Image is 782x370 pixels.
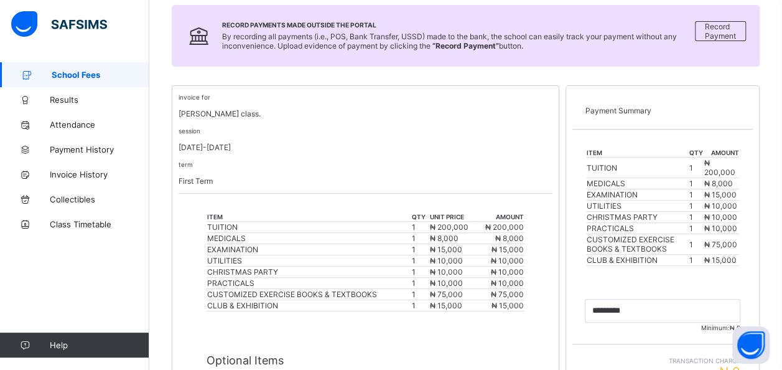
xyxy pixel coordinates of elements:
[704,212,737,222] span: ₦ 10,000
[430,301,462,310] span: ₦ 15,000
[704,190,737,199] span: ₦ 15,000
[411,244,429,255] td: 1
[585,324,740,331] span: Minimum:
[207,222,411,232] div: TUITION
[491,278,524,288] span: ₦ 10,000
[179,143,552,152] p: [DATE]-[DATE]
[732,326,770,364] button: Open asap
[430,290,463,299] span: ₦ 75,000
[430,256,463,265] span: ₦ 10,000
[689,255,704,266] td: 1
[689,189,704,201] td: 1
[50,340,149,350] span: Help
[411,278,429,289] td: 1
[585,106,740,115] p: Payment Summary
[689,178,704,189] td: 1
[179,176,552,186] p: First Term
[586,234,689,255] td: CUSTOMIZED EXERCISE BOOKS & TEXTBOOKS
[704,224,737,233] span: ₦ 10,000
[429,212,477,222] th: unit price
[50,169,149,179] span: Invoice History
[689,234,704,255] td: 1
[491,245,524,254] span: ₦ 15,000
[207,267,411,277] div: CHRISTMAS PARTY
[430,222,468,232] span: ₦ 200,000
[586,255,689,266] td: CLUB & EXHIBITION
[411,255,429,267] td: 1
[585,357,740,364] span: Transaction charge
[411,233,429,244] td: 1
[495,234,524,243] span: ₦ 8,000
[491,256,524,265] span: ₦ 10,000
[179,93,210,101] small: invoice for
[586,201,689,212] td: UTILITIES
[411,212,429,222] th: qty
[411,300,429,311] td: 1
[52,70,149,80] span: School Fees
[704,158,735,177] span: ₦ 200,000
[586,158,689,178] td: TUITION
[179,161,193,168] small: term
[491,290,524,299] span: ₦ 75,000
[730,324,740,331] span: ₦ 0
[50,219,149,229] span: Class Timetable
[430,267,463,277] span: ₦ 10,000
[491,301,524,310] span: ₦ 15,000
[50,145,149,154] span: Payment History
[689,212,704,223] td: 1
[207,301,411,310] div: CLUB & EXHIBITION
[430,245,462,254] span: ₦ 15,000
[207,212,411,222] th: item
[432,41,499,50] b: “Record Payment”
[705,22,736,40] span: Record Payment
[207,278,411,288] div: PRACTICALS
[586,148,689,158] th: item
[491,267,524,277] span: ₦ 10,000
[689,223,704,234] td: 1
[586,212,689,223] td: CHRISTMAS PARTY
[430,278,463,288] span: ₦ 10,000
[689,158,704,178] td: 1
[704,179,733,188] span: ₦ 8,000
[50,95,149,105] span: Results
[586,189,689,201] td: EXAMINATION
[704,255,737,265] span: ₦ 15,000
[586,178,689,189] td: MEDICALS
[222,32,677,50] span: By recording all payments (i.e., POS, Bank Transfer, USSD) made to the bank, the school can easil...
[689,201,704,212] td: 1
[411,222,429,233] td: 1
[207,256,411,265] div: UTILITIES
[50,120,149,130] span: Attendance
[477,212,525,222] th: amount
[411,289,429,300] td: 1
[222,21,695,29] span: Record Payments Made Outside the Portal
[411,267,429,278] td: 1
[179,127,200,135] small: session
[207,290,411,299] div: CUSTOMIZED EXERCISE BOOKS & TEXTBOOKS
[50,194,149,204] span: Collectibles
[207,354,524,367] p: Optional Items
[485,222,524,232] span: ₦ 200,000
[179,109,552,118] p: [PERSON_NAME] class.
[704,148,739,158] th: amount
[430,234,458,243] span: ₦ 8,000
[586,223,689,234] td: PRACTICALS
[704,201,737,211] span: ₦ 10,000
[11,11,107,37] img: safsims
[207,234,411,243] div: MEDICALS
[207,245,411,254] div: EXAMINATION
[704,240,737,249] span: ₦ 75,000
[689,148,704,158] th: qty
